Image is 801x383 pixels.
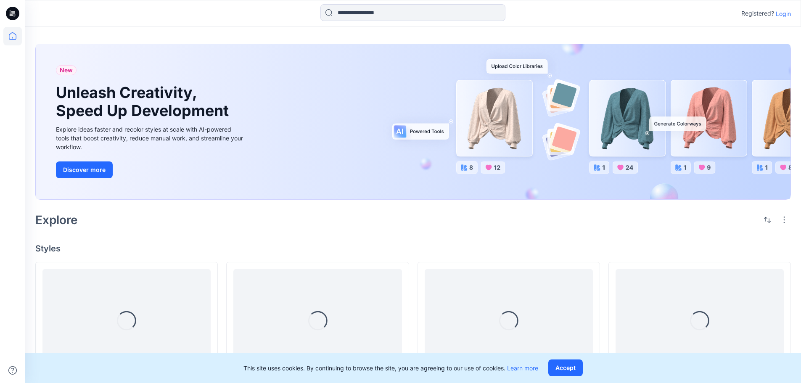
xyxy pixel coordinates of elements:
a: Discover more [56,161,245,178]
div: Explore ideas faster and recolor styles at scale with AI-powered tools that boost creativity, red... [56,125,245,151]
p: Login [776,9,791,18]
h1: Unleash Creativity, Speed Up Development [56,84,233,120]
button: Discover more [56,161,113,178]
h2: Explore [35,213,78,227]
a: Learn more [507,365,538,372]
h4: Styles [35,243,791,254]
button: Accept [548,359,583,376]
span: New [60,65,73,75]
p: Registered? [741,8,774,18]
p: This site uses cookies. By continuing to browse the site, you are agreeing to our use of cookies. [243,364,538,372]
